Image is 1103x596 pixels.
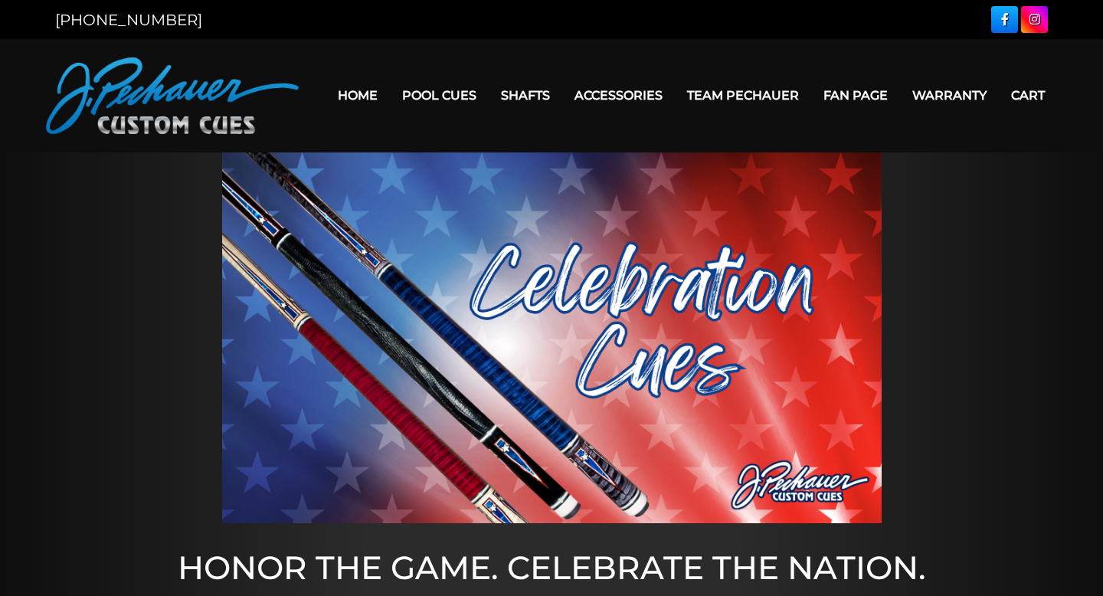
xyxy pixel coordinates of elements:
a: Accessories [562,76,675,115]
a: Fan Page [811,76,900,115]
a: Pool Cues [390,76,489,115]
a: Team Pechauer [675,76,811,115]
img: Pechauer Custom Cues [46,57,299,134]
a: [PHONE_NUMBER] [55,11,202,29]
a: Home [326,76,390,115]
a: Cart [999,76,1057,115]
a: Warranty [900,76,999,115]
a: Shafts [489,76,562,115]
